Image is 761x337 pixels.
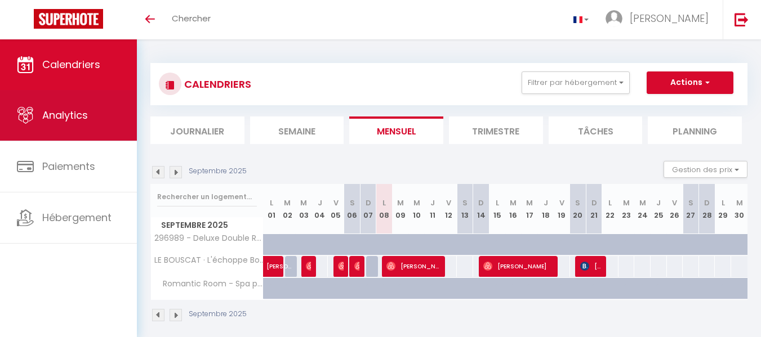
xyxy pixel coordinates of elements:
[586,184,602,234] th: 21
[634,184,651,234] th: 24
[544,197,548,208] abbr: J
[580,255,602,277] span: [PERSON_NAME]
[591,197,597,208] abbr: D
[510,197,517,208] abbr: M
[457,184,473,234] th: 13
[699,184,715,234] th: 28
[736,197,743,208] abbr: M
[489,184,505,234] th: 15
[651,184,667,234] th: 25
[575,197,580,208] abbr: S
[153,256,265,264] span: LE BOUSCAT · L'échoppe Bordelaise - Tram C
[397,197,404,208] abbr: M
[382,197,386,208] abbr: L
[153,278,265,290] span: Romantic Room - Spa privé
[549,116,643,144] li: Tâches
[672,197,677,208] abbr: V
[311,184,328,234] th: 04
[473,184,489,234] th: 14
[554,184,570,234] th: 19
[430,197,435,208] abbr: J
[446,197,451,208] abbr: V
[722,197,725,208] abbr: L
[441,184,457,234] th: 12
[279,184,296,234] th: 02
[42,57,100,71] span: Calendriers
[318,197,322,208] abbr: J
[731,184,747,234] th: 30
[715,184,731,234] th: 29
[153,234,265,242] span: 296989 - Deluxe Double Room · Maison de [GEOGRAPHIC_DATA] - Tram C
[393,184,409,234] th: 09
[350,197,355,208] abbr: S
[408,184,425,234] th: 10
[300,197,307,208] abbr: M
[522,184,538,234] th: 17
[306,255,311,277] span: [PERSON_NAME]
[688,197,693,208] abbr: S
[683,184,699,234] th: 27
[189,309,247,320] p: Septembre 2025
[264,256,280,277] a: [PERSON_NAME]
[639,197,646,208] abbr: M
[42,210,112,224] span: Hébergement
[496,197,499,208] abbr: L
[483,255,554,277] span: [PERSON_NAME]
[664,161,747,178] button: Gestion des prix
[42,108,88,122] span: Analytics
[264,184,280,234] th: 01
[366,197,371,208] abbr: D
[349,116,443,144] li: Mensuel
[478,197,484,208] abbr: D
[623,197,630,208] abbr: M
[284,197,291,208] abbr: M
[181,71,251,97] h3: CALENDRIERS
[602,184,618,234] th: 22
[462,197,468,208] abbr: S
[42,159,95,173] span: Paiements
[157,187,257,207] input: Rechercher un logement...
[648,116,742,144] li: Planning
[704,197,710,208] abbr: D
[360,184,376,234] th: 07
[338,255,344,277] span: [PERSON_NAME]
[150,116,244,144] li: Journalier
[354,255,360,277] span: [PERSON_NAME]
[618,184,635,234] th: 23
[189,166,247,177] p: Septembre 2025
[522,71,630,94] button: Filtrer par hébergement
[344,184,361,234] th: 06
[296,184,312,234] th: 03
[505,184,522,234] th: 16
[250,116,344,144] li: Semaine
[570,184,586,234] th: 20
[425,184,441,234] th: 11
[151,217,263,233] span: Septembre 2025
[606,10,622,27] img: ...
[449,116,543,144] li: Trimestre
[376,184,393,234] th: 08
[270,197,273,208] abbr: L
[172,12,211,24] span: Chercher
[647,71,733,94] button: Actions
[333,197,339,208] abbr: V
[9,5,43,38] button: Ouvrir le widget de chat LiveChat
[266,250,292,271] span: [PERSON_NAME]
[630,11,709,25] span: [PERSON_NAME]
[559,197,564,208] abbr: V
[656,197,661,208] abbr: J
[386,255,441,277] span: [PERSON_NAME]
[537,184,554,234] th: 18
[667,184,683,234] th: 26
[328,184,344,234] th: 05
[34,9,103,29] img: Super Booking
[413,197,420,208] abbr: M
[735,12,749,26] img: logout
[526,197,533,208] abbr: M
[608,197,612,208] abbr: L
